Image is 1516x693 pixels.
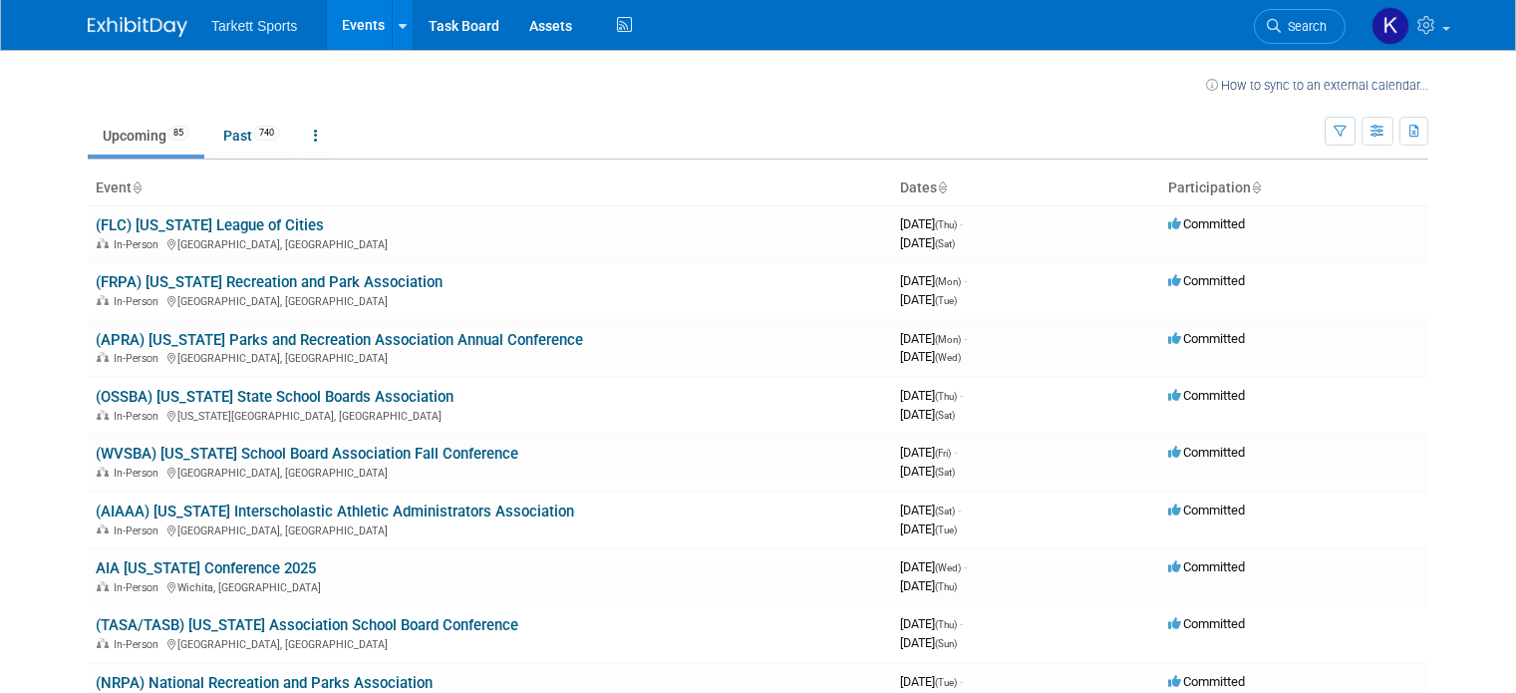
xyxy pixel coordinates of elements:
[114,524,164,537] span: In-Person
[935,562,961,573] span: (Wed)
[97,352,109,362] img: In-Person Event
[114,238,164,251] span: In-Person
[96,349,884,365] div: [GEOGRAPHIC_DATA], [GEOGRAPHIC_DATA]
[900,273,967,288] span: [DATE]
[935,638,957,649] span: (Sun)
[97,638,109,648] img: In-Person Event
[892,172,1160,205] th: Dates
[900,407,955,422] span: [DATE]
[900,559,967,574] span: [DATE]
[88,17,187,37] img: ExhibitDay
[964,331,967,346] span: -
[960,388,963,403] span: -
[96,407,884,423] div: [US_STATE][GEOGRAPHIC_DATA], [GEOGRAPHIC_DATA]
[96,235,884,251] div: [GEOGRAPHIC_DATA], [GEOGRAPHIC_DATA]
[960,216,963,231] span: -
[964,559,967,574] span: -
[114,467,164,480] span: In-Person
[1168,216,1245,231] span: Committed
[96,445,518,463] a: (WVSBA) [US_STATE] School Board Association Fall Conference
[1168,674,1245,689] span: Committed
[96,292,884,308] div: [GEOGRAPHIC_DATA], [GEOGRAPHIC_DATA]
[900,331,967,346] span: [DATE]
[114,295,164,308] span: In-Person
[900,674,963,689] span: [DATE]
[167,126,189,141] span: 85
[96,331,583,349] a: (APRA) [US_STATE] Parks and Recreation Association Annual Conference
[114,410,164,423] span: In-Person
[900,464,955,479] span: [DATE]
[96,674,433,692] a: (NRPA) National Recreation and Parks Association
[1168,503,1245,518] span: Committed
[253,126,280,141] span: 740
[935,276,961,287] span: (Mon)
[1251,179,1261,195] a: Sort by Participation Type
[1168,616,1245,631] span: Committed
[954,445,957,460] span: -
[935,334,961,345] span: (Mon)
[900,445,957,460] span: [DATE]
[96,503,574,520] a: (AIAAA) [US_STATE] Interscholastic Athletic Administrators Association
[935,295,957,306] span: (Tue)
[96,521,884,537] div: [GEOGRAPHIC_DATA], [GEOGRAPHIC_DATA]
[935,467,955,478] span: (Sat)
[937,179,947,195] a: Sort by Start Date
[1371,7,1409,45] img: Kenya Larkin-Landers
[88,172,892,205] th: Event
[900,349,961,364] span: [DATE]
[935,581,957,592] span: (Thu)
[96,388,454,406] a: (OSSBA) [US_STATE] State School Boards Association
[97,295,109,305] img: In-Person Event
[900,216,963,231] span: [DATE]
[132,179,142,195] a: Sort by Event Name
[935,524,957,535] span: (Tue)
[935,352,961,363] span: (Wed)
[1254,9,1346,44] a: Search
[935,619,957,630] span: (Thu)
[900,521,957,536] span: [DATE]
[96,216,324,234] a: (FLC) [US_STATE] League of Cities
[88,117,204,155] a: Upcoming85
[96,559,316,577] a: AIA [US_STATE] Conference 2025
[1168,388,1245,403] span: Committed
[97,581,109,591] img: In-Person Event
[97,467,109,477] img: In-Person Event
[900,292,957,307] span: [DATE]
[97,524,109,534] img: In-Person Event
[114,638,164,651] span: In-Person
[1168,559,1245,574] span: Committed
[1168,331,1245,346] span: Committed
[211,18,297,34] span: Tarkett Sports
[935,391,957,402] span: (Thu)
[1160,172,1428,205] th: Participation
[900,578,957,593] span: [DATE]
[900,235,955,250] span: [DATE]
[96,578,884,594] div: Wichita, [GEOGRAPHIC_DATA]
[96,616,518,634] a: (TASA/TASB) [US_STATE] Association School Board Conference
[97,410,109,420] img: In-Person Event
[114,581,164,594] span: In-Person
[935,677,957,688] span: (Tue)
[1281,19,1327,34] span: Search
[935,219,957,230] span: (Thu)
[900,503,961,518] span: [DATE]
[96,464,884,480] div: [GEOGRAPHIC_DATA], [GEOGRAPHIC_DATA]
[935,238,955,249] span: (Sat)
[1168,273,1245,288] span: Committed
[97,238,109,248] img: In-Person Event
[900,635,957,650] span: [DATE]
[960,616,963,631] span: -
[1168,445,1245,460] span: Committed
[958,503,961,518] span: -
[1206,78,1428,93] a: How to sync to an external calendar...
[96,273,443,291] a: (FRPA) [US_STATE] Recreation and Park Association
[900,388,963,403] span: [DATE]
[114,352,164,365] span: In-Person
[960,674,963,689] span: -
[96,635,884,651] div: [GEOGRAPHIC_DATA], [GEOGRAPHIC_DATA]
[935,506,955,517] span: (Sat)
[208,117,295,155] a: Past740
[900,616,963,631] span: [DATE]
[935,410,955,421] span: (Sat)
[935,448,951,459] span: (Fri)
